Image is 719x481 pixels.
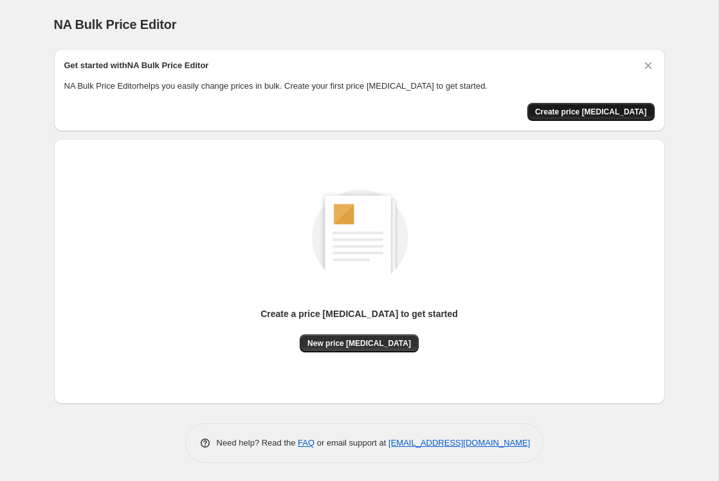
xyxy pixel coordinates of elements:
[527,103,655,121] button: Create price change job
[54,17,177,32] span: NA Bulk Price Editor
[298,438,314,448] a: FAQ
[314,438,388,448] span: or email support at
[217,438,298,448] span: Need help? Read the
[307,338,411,349] span: New price [MEDICAL_DATA]
[260,307,458,320] p: Create a price [MEDICAL_DATA] to get started
[388,438,530,448] a: [EMAIL_ADDRESS][DOMAIN_NAME]
[535,107,647,117] span: Create price [MEDICAL_DATA]
[64,59,209,72] h2: Get started with NA Bulk Price Editor
[642,59,655,72] button: Dismiss card
[64,80,655,93] p: NA Bulk Price Editor helps you easily change prices in bulk. Create your first price [MEDICAL_DAT...
[300,334,419,352] button: New price [MEDICAL_DATA]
